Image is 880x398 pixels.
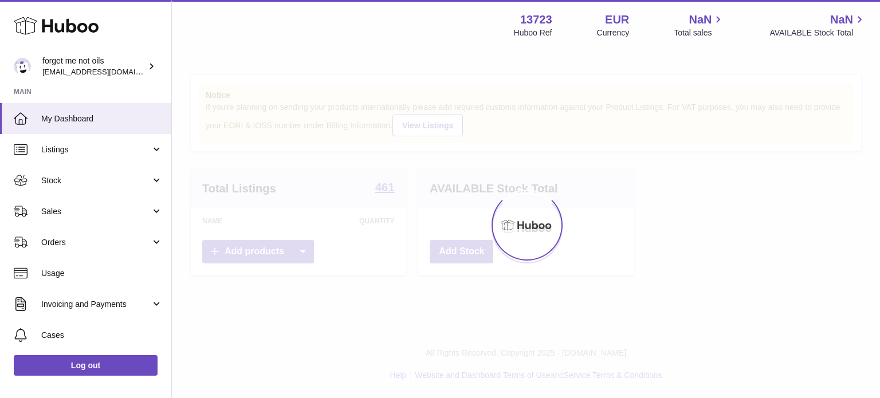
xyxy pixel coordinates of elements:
span: Orders [41,237,151,248]
a: NaN Total sales [674,12,725,38]
span: NaN [689,12,712,27]
div: Huboo Ref [514,27,552,38]
span: Stock [41,175,151,186]
span: Sales [41,206,151,217]
strong: 13723 [520,12,552,27]
img: forgetmenothf@gmail.com [14,58,31,75]
span: NaN [830,12,853,27]
span: AVAILABLE Stock Total [769,27,866,38]
span: Invoicing and Payments [41,299,151,310]
span: [EMAIL_ADDRESS][DOMAIN_NAME] [42,67,168,76]
span: Cases [41,330,163,341]
div: Currency [597,27,630,38]
strong: EUR [605,12,629,27]
a: NaN AVAILABLE Stock Total [769,12,866,38]
a: Log out [14,355,158,376]
div: forget me not oils [42,56,146,77]
span: Listings [41,144,151,155]
span: My Dashboard [41,113,163,124]
span: Usage [41,268,163,279]
span: Total sales [674,27,725,38]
